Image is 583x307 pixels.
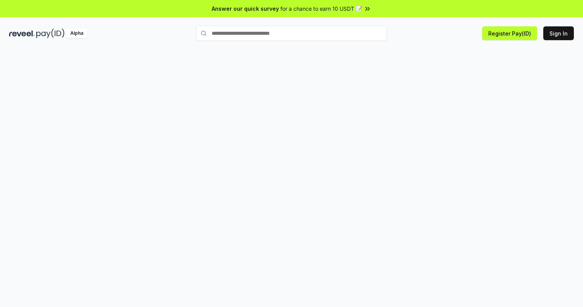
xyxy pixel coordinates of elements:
[482,26,537,40] button: Register Pay(ID)
[212,5,279,13] span: Answer our quick survey
[543,26,574,40] button: Sign In
[66,29,87,38] div: Alpha
[36,29,65,38] img: pay_id
[280,5,362,13] span: for a chance to earn 10 USDT 📝
[9,29,35,38] img: reveel_dark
